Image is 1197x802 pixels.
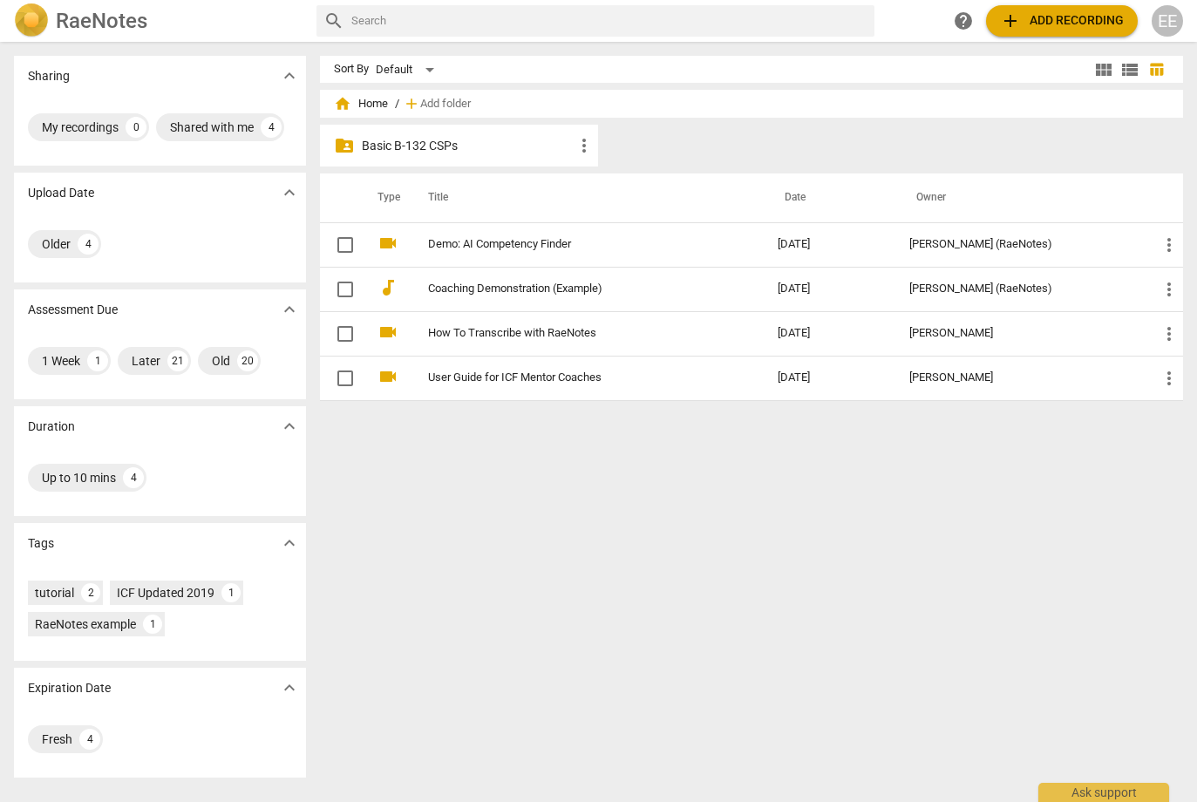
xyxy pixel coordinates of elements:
[14,3,303,38] a: LogoRaeNotes
[364,173,407,222] th: Type
[276,675,303,701] button: Show more
[35,584,74,601] div: tutorial
[428,238,714,251] a: Demo: AI Competency Finder
[407,173,763,222] th: Title
[87,350,108,371] div: 1
[276,63,303,89] button: Show more
[1143,57,1169,83] button: Table view
[42,352,80,370] div: 1 Week
[28,184,94,202] p: Upload Date
[323,10,344,31] span: search
[428,327,714,340] a: How To Transcribe with RaeNotes
[1000,10,1021,31] span: add
[35,615,136,633] div: RaeNotes example
[334,63,369,76] div: Sort By
[1000,10,1124,31] span: Add recording
[81,583,100,602] div: 2
[1038,783,1169,802] div: Ask support
[28,418,75,436] p: Duration
[909,327,1131,340] div: [PERSON_NAME]
[143,615,162,634] div: 1
[28,301,118,319] p: Assessment Due
[403,95,420,112] span: add
[764,173,896,222] th: Date
[764,311,896,356] td: [DATE]
[126,117,146,138] div: 0
[1159,234,1180,255] span: more_vert
[279,65,300,86] span: expand_more
[14,3,49,38] img: Logo
[986,5,1138,37] button: Upload
[123,467,144,488] div: 4
[428,371,714,384] a: User Guide for ICF Mentor Coaches
[276,530,303,556] button: Show more
[1159,279,1180,300] span: more_vert
[1117,57,1143,83] button: List view
[279,182,300,203] span: expand_more
[574,135,595,156] span: more_vert
[334,95,351,112] span: home
[1148,61,1165,78] span: table_chart
[56,9,147,33] h2: RaeNotes
[334,135,355,156] span: folder_shared
[909,371,1131,384] div: [PERSON_NAME]
[1159,368,1180,389] span: more_vert
[909,282,1131,296] div: [PERSON_NAME] (RaeNotes)
[377,233,398,254] span: videocam
[279,299,300,320] span: expand_more
[948,5,979,37] a: Help
[279,416,300,437] span: expand_more
[1093,59,1114,80] span: view_module
[1159,323,1180,344] span: more_vert
[237,350,258,371] div: 20
[79,729,100,750] div: 4
[261,117,282,138] div: 4
[377,366,398,387] span: videocam
[212,352,230,370] div: Old
[428,282,714,296] a: Coaching Demonstration (Example)
[351,7,867,35] input: Search
[764,267,896,311] td: [DATE]
[28,67,70,85] p: Sharing
[42,119,119,136] div: My recordings
[895,173,1145,222] th: Owner
[362,137,574,155] p: Basic B-132 CSPs
[221,583,241,602] div: 1
[276,296,303,323] button: Show more
[395,98,399,111] span: /
[78,234,99,255] div: 4
[117,584,214,601] div: ICF Updated 2019
[279,533,300,554] span: expand_more
[764,356,896,400] td: [DATE]
[377,322,398,343] span: videocam
[276,180,303,206] button: Show more
[420,98,471,111] span: Add folder
[334,95,388,112] span: Home
[1091,57,1117,83] button: Tile view
[377,277,398,298] span: audiotrack
[28,534,54,553] p: Tags
[909,238,1131,251] div: [PERSON_NAME] (RaeNotes)
[376,56,440,84] div: Default
[170,119,254,136] div: Shared with me
[42,235,71,253] div: Older
[953,10,974,31] span: help
[42,731,72,748] div: Fresh
[1152,5,1183,37] button: EE
[1119,59,1140,80] span: view_list
[279,677,300,698] span: expand_more
[28,679,111,697] p: Expiration Date
[276,413,303,439] button: Show more
[42,469,116,486] div: Up to 10 mins
[167,350,188,371] div: 21
[132,352,160,370] div: Later
[764,222,896,267] td: [DATE]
